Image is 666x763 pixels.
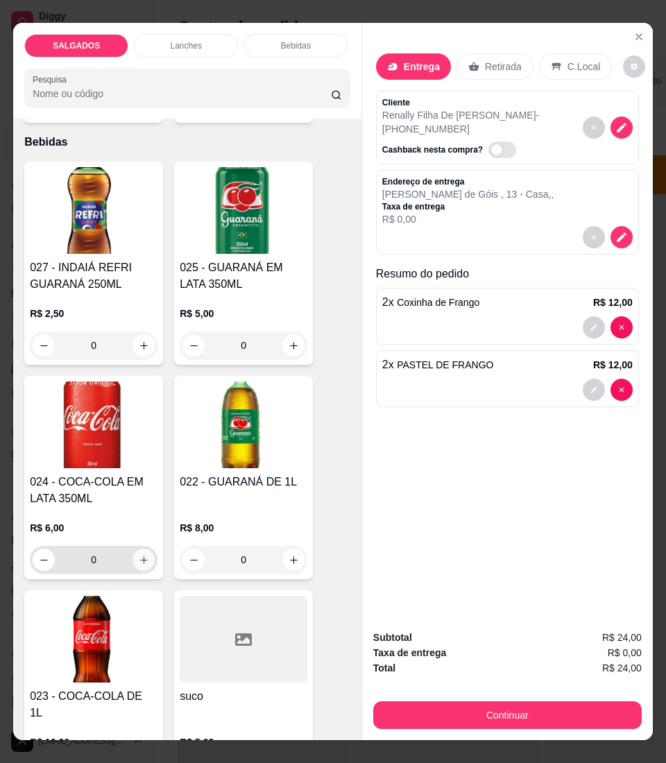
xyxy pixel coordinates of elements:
[397,359,493,370] span: PASTEL DE FRANGO
[583,226,605,248] button: decrease-product-quantity
[382,201,554,212] p: Taxa de entrega
[382,176,554,187] p: Endereço de entrega
[282,549,305,571] button: increase-product-quantity
[382,294,479,311] p: 2 x
[30,735,157,749] p: R$ 10,00
[281,40,311,51] p: Bebidas
[376,266,639,282] p: Resumo do pedido
[24,134,350,151] p: Bebidas
[180,307,307,320] p: R$ 5,00
[133,334,155,357] button: increase-product-quantity
[33,87,331,101] input: Pesquisa
[583,316,605,338] button: decrease-product-quantity
[610,379,633,401] button: decrease-product-quantity
[567,60,600,74] p: C.Local
[583,117,605,139] button: decrease-product-quantity
[373,647,447,658] strong: Taxa de entrega
[373,701,642,729] button: Continuar
[30,167,157,254] img: product-image
[133,549,155,571] button: increase-product-quantity
[30,596,157,683] img: product-image
[382,212,554,226] p: R$ 0,00
[30,688,157,721] h4: 023 - COCA-COLA DE 1L
[404,60,440,74] p: Entrega
[593,358,633,372] p: R$ 12,00
[602,660,642,676] span: R$ 24,00
[373,632,412,643] strong: Subtotal
[182,549,205,571] button: decrease-product-quantity
[282,334,305,357] button: increase-product-quantity
[608,645,642,660] span: R$ 0,00
[610,226,633,248] button: decrease-product-quantity
[373,662,395,674] strong: Total
[182,334,205,357] button: decrease-product-quantity
[30,521,157,535] p: R$ 6,00
[30,381,157,468] img: product-image
[602,630,642,645] span: R$ 24,00
[180,474,307,490] h4: 022 - GUARANÁ DE 1L
[397,297,479,308] span: Coxinha de Frango
[488,142,522,158] label: Automatic updates
[180,735,307,749] p: R$ 5,00
[180,521,307,535] p: R$ 8,00
[382,108,583,136] p: Renally Filha De [PERSON_NAME] - [PHONE_NUMBER]
[30,259,157,293] h4: 027 - INDAIÁ REFRI GUARANÁ 250ML
[382,97,583,108] p: Cliente
[180,167,307,254] img: product-image
[382,144,483,155] p: Cashback nesta compra?
[171,40,202,51] p: Lanches
[485,60,522,74] p: Retirada
[382,187,554,201] p: [PERSON_NAME] de Góis , 13 - Casa , ,
[610,316,633,338] button: decrease-product-quantity
[623,55,645,78] button: decrease-product-quantity
[180,259,307,293] h4: 025 - GUARANÁ EM LATA 350ML
[33,334,55,357] button: decrease-product-quantity
[53,40,100,51] p: SALGADOS
[382,357,494,373] p: 2 x
[180,381,307,468] img: product-image
[33,549,55,571] button: decrease-product-quantity
[610,117,633,139] button: decrease-product-quantity
[30,474,157,507] h4: 024 - COCA-COLA EM LATA 350ML
[180,688,307,705] h4: suco
[33,74,71,85] label: Pesquisa
[30,307,157,320] p: R$ 2,50
[628,26,650,48] button: Close
[593,295,633,309] p: R$ 12,00
[583,379,605,401] button: decrease-product-quantity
